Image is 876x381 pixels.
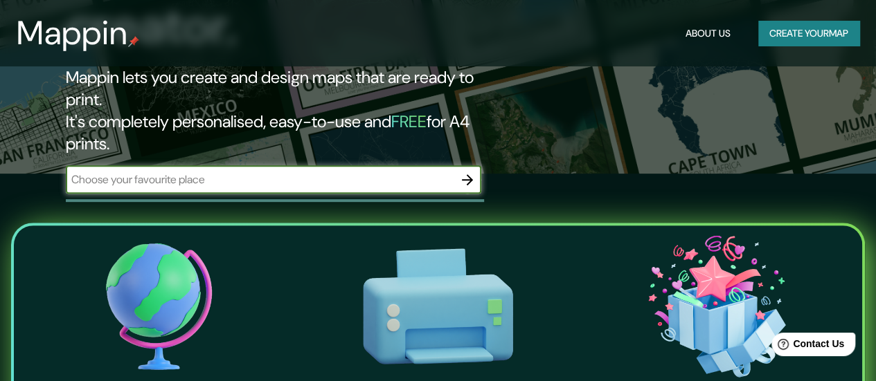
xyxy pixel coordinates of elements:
h5: FREE [391,111,427,132]
h2: Mappin lets you create and design maps that are ready to print. It's completely personalised, eas... [66,66,504,155]
iframe: Help widget launcher [753,327,861,366]
button: Create yourmap [758,21,859,46]
img: mappin-pin [128,36,139,47]
input: Choose your favourite place [66,171,454,187]
button: About Us [680,21,736,46]
h3: Mappin [17,14,128,53]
